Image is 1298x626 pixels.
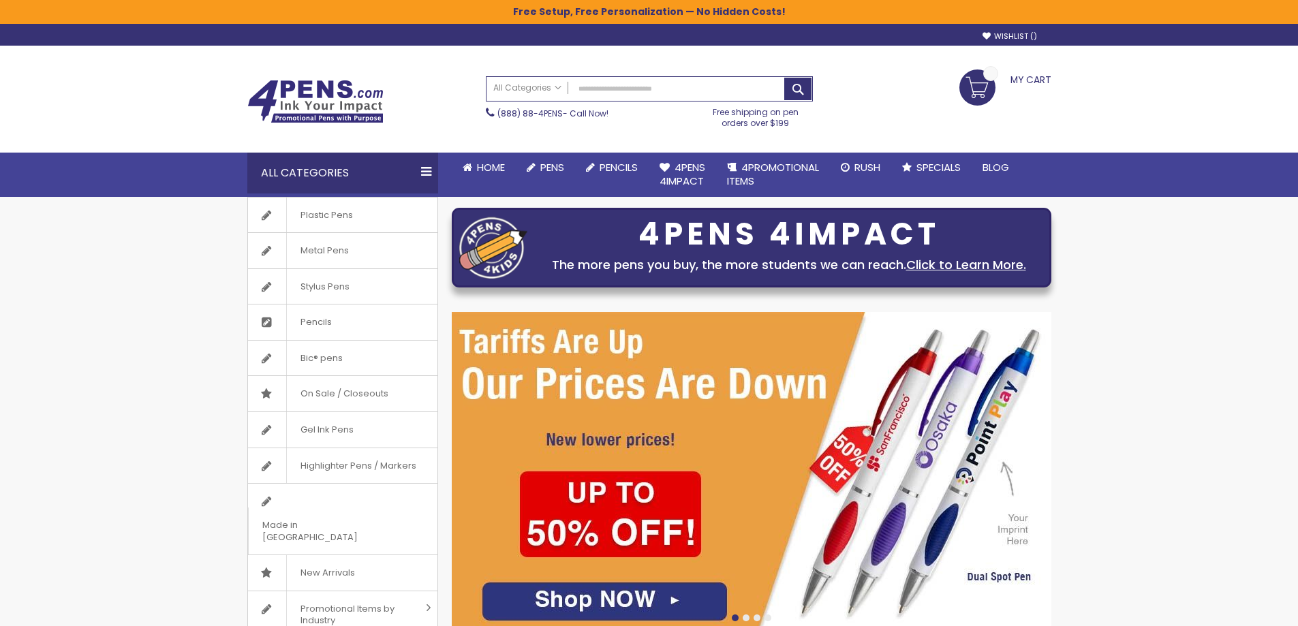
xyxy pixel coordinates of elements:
span: Gel Ink Pens [286,412,367,448]
a: 4PROMOTIONALITEMS [716,153,830,197]
a: Click to Learn More. [906,256,1026,273]
a: Gel Ink Pens [248,412,437,448]
span: Specials [916,160,961,174]
span: 4Pens 4impact [660,160,705,188]
a: Highlighter Pens / Markers [248,448,437,484]
a: Home [452,153,516,183]
div: Free shipping on pen orders over $199 [698,101,813,129]
img: four_pen_logo.png [459,217,527,279]
div: 4PENS 4IMPACT [534,220,1044,249]
span: Stylus Pens [286,269,363,304]
span: On Sale / Closeouts [286,376,402,411]
span: Pens [540,160,564,174]
img: 4Pens Custom Pens and Promotional Products [247,80,384,123]
div: The more pens you buy, the more students we can reach. [534,255,1044,275]
span: - Call Now! [497,108,608,119]
span: Bic® pens [286,341,356,376]
a: Bic® pens [248,341,437,376]
a: 4Pens4impact [649,153,716,197]
a: Wishlist [983,31,1037,42]
a: Pencils [248,304,437,340]
a: Blog [972,153,1020,183]
span: All Categories [493,82,561,93]
span: New Arrivals [286,555,369,591]
a: All Categories [486,77,568,99]
a: (888) 88-4PENS [497,108,563,119]
a: New Arrivals [248,555,437,591]
span: Highlighter Pens / Markers [286,448,430,484]
a: Specials [891,153,972,183]
span: Blog [983,160,1009,174]
span: Pencils [600,160,638,174]
span: Pencils [286,304,345,340]
a: Rush [830,153,891,183]
a: Plastic Pens [248,198,437,233]
span: Home [477,160,505,174]
span: Plastic Pens [286,198,367,233]
div: All Categories [247,153,438,193]
span: Rush [854,160,880,174]
span: Made in [GEOGRAPHIC_DATA] [248,507,403,554]
a: Pens [516,153,575,183]
a: Pencils [575,153,649,183]
span: 4PROMOTIONAL ITEMS [727,160,819,188]
a: Metal Pens [248,233,437,268]
a: Made in [GEOGRAPHIC_DATA] [248,484,437,554]
a: Stylus Pens [248,269,437,304]
a: On Sale / Closeouts [248,376,437,411]
span: Metal Pens [286,233,362,268]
